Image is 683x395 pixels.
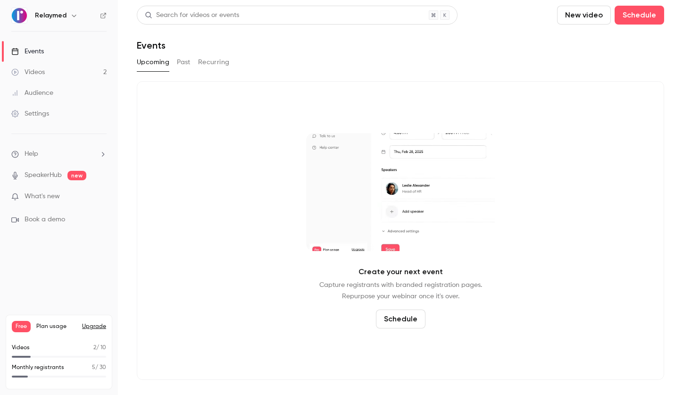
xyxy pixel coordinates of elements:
[25,170,62,180] a: SpeakerHub
[25,149,38,159] span: Help
[137,40,166,51] h1: Events
[11,67,45,77] div: Videos
[358,266,443,277] p: Create your next event
[92,363,106,372] p: / 30
[25,192,60,202] span: What's new
[82,323,106,330] button: Upgrade
[145,10,239,20] div: Search for videos or events
[557,6,611,25] button: New video
[11,109,49,118] div: Settings
[92,365,95,370] span: 5
[25,215,65,225] span: Book a demo
[177,55,191,70] button: Past
[67,171,86,180] span: new
[11,88,53,98] div: Audience
[137,55,169,70] button: Upcoming
[95,193,107,201] iframe: Noticeable Trigger
[12,321,31,332] span: Free
[12,8,27,23] img: Relaymed
[11,47,44,56] div: Events
[198,55,230,70] button: Recurring
[35,11,67,20] h6: Relaymed
[12,344,30,352] p: Videos
[12,363,64,372] p: Monthly registrants
[615,6,664,25] button: Schedule
[376,310,425,328] button: Schedule
[36,323,76,330] span: Plan usage
[93,345,96,351] span: 2
[93,344,106,352] p: / 10
[11,149,107,159] li: help-dropdown-opener
[319,279,482,302] p: Capture registrants with branded registration pages. Repurpose your webinar once it's over.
